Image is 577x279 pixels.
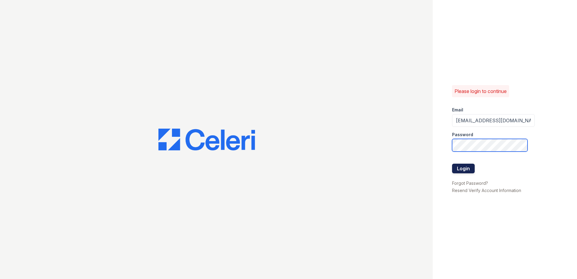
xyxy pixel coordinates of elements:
a: Forgot Password? [452,181,488,186]
p: Please login to continue [454,88,507,95]
img: CE_Logo_Blue-a8612792a0a2168367f1c8372b55b34899dd931a85d93a1a3d3e32e68fde9ad4.png [158,129,255,150]
label: Password [452,132,473,138]
a: Resend Verify Account Information [452,188,521,193]
button: Login [452,164,475,173]
label: Email [452,107,463,113]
